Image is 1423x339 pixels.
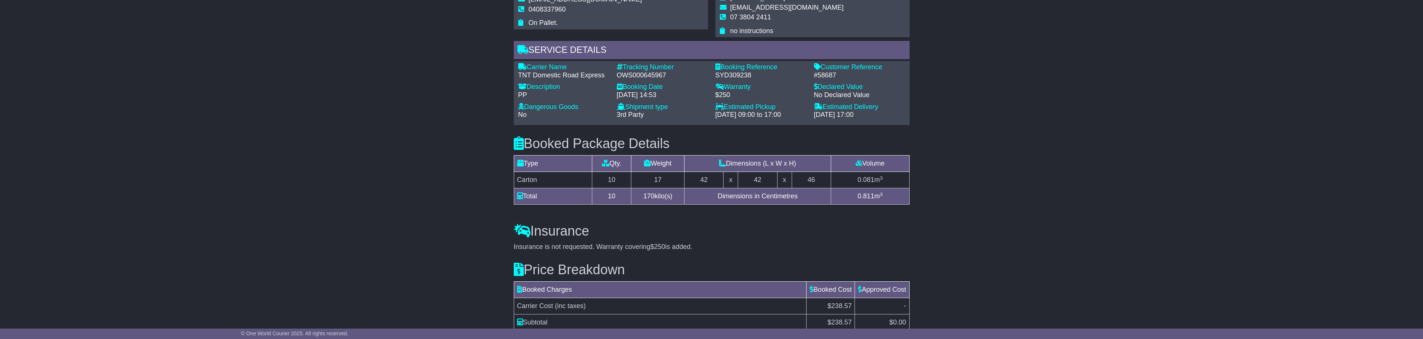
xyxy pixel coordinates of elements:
td: 46 [792,172,831,188]
td: $ [807,314,855,331]
span: no instructions [730,27,773,35]
sup: 3 [880,175,883,181]
td: 10 [592,172,631,188]
span: 170 [643,192,654,200]
td: $ [855,314,909,331]
span: (inc taxes) [555,302,586,310]
span: © One World Courier 2025. All rights reserved. [241,330,349,336]
div: Shipment type [617,103,708,111]
span: 0408337960 [529,6,566,13]
div: OWS000645967 [617,71,708,80]
td: Booked Cost [807,282,855,298]
td: 42 [685,172,724,188]
td: Weight [631,156,685,172]
div: Booking Date [617,83,708,91]
span: Carrier Cost [517,302,553,310]
td: x [724,172,738,188]
h3: Booked Package Details [514,136,910,151]
td: Carton [514,172,592,188]
td: 17 [631,172,685,188]
div: Warranty [715,83,807,91]
td: m [831,172,909,188]
span: 3rd Party [617,111,644,118]
td: Qty. [592,156,631,172]
span: On Pallet. [529,19,558,26]
div: Declared Value [814,83,905,91]
div: #58687 [814,71,905,80]
span: 0.081 [858,176,874,183]
div: Estimated Pickup [715,103,807,111]
td: 10 [592,188,631,205]
td: Volume [831,156,909,172]
td: Dimensions in Centimetres [685,188,831,205]
td: Booked Charges [514,282,807,298]
div: No Declared Value [814,91,905,99]
div: TNT Domestic Road Express [518,71,609,80]
span: $238.57 [827,302,852,310]
h3: Insurance [514,224,910,239]
div: Customer Reference [814,63,905,71]
sup: 3 [880,192,883,197]
span: $250 [650,243,665,250]
div: Booking Reference [715,63,807,71]
td: Total [514,188,592,205]
span: 07 3804 2411 [730,13,771,21]
div: Description [518,83,609,91]
div: Estimated Delivery [814,103,905,111]
span: [EMAIL_ADDRESS][DOMAIN_NAME] [730,4,844,11]
span: 0.811 [858,192,874,200]
div: PP [518,91,609,99]
h3: Price Breakdown [514,262,910,277]
span: - [904,302,906,310]
td: Dimensions (L x W x H) [685,156,831,172]
td: kilo(s) [631,188,685,205]
td: x [777,172,792,188]
div: SYD309238 [715,71,807,80]
div: $250 [715,91,807,99]
div: Insurance is not requested. Warranty covering is added. [514,243,910,251]
td: Subtotal [514,314,807,331]
td: 42 [738,172,777,188]
div: Tracking Number [617,63,708,71]
div: [DATE] 09:00 to 17:00 [715,111,807,119]
td: Type [514,156,592,172]
div: Service Details [514,41,910,61]
div: [DATE] 17:00 [814,111,905,119]
span: 238.57 [831,319,852,326]
span: 0.00 [893,319,906,326]
div: Dangerous Goods [518,103,609,111]
td: Approved Cost [855,282,909,298]
div: Carrier Name [518,63,609,71]
span: No [518,111,527,118]
div: [DATE] 14:53 [617,91,708,99]
td: m [831,188,909,205]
